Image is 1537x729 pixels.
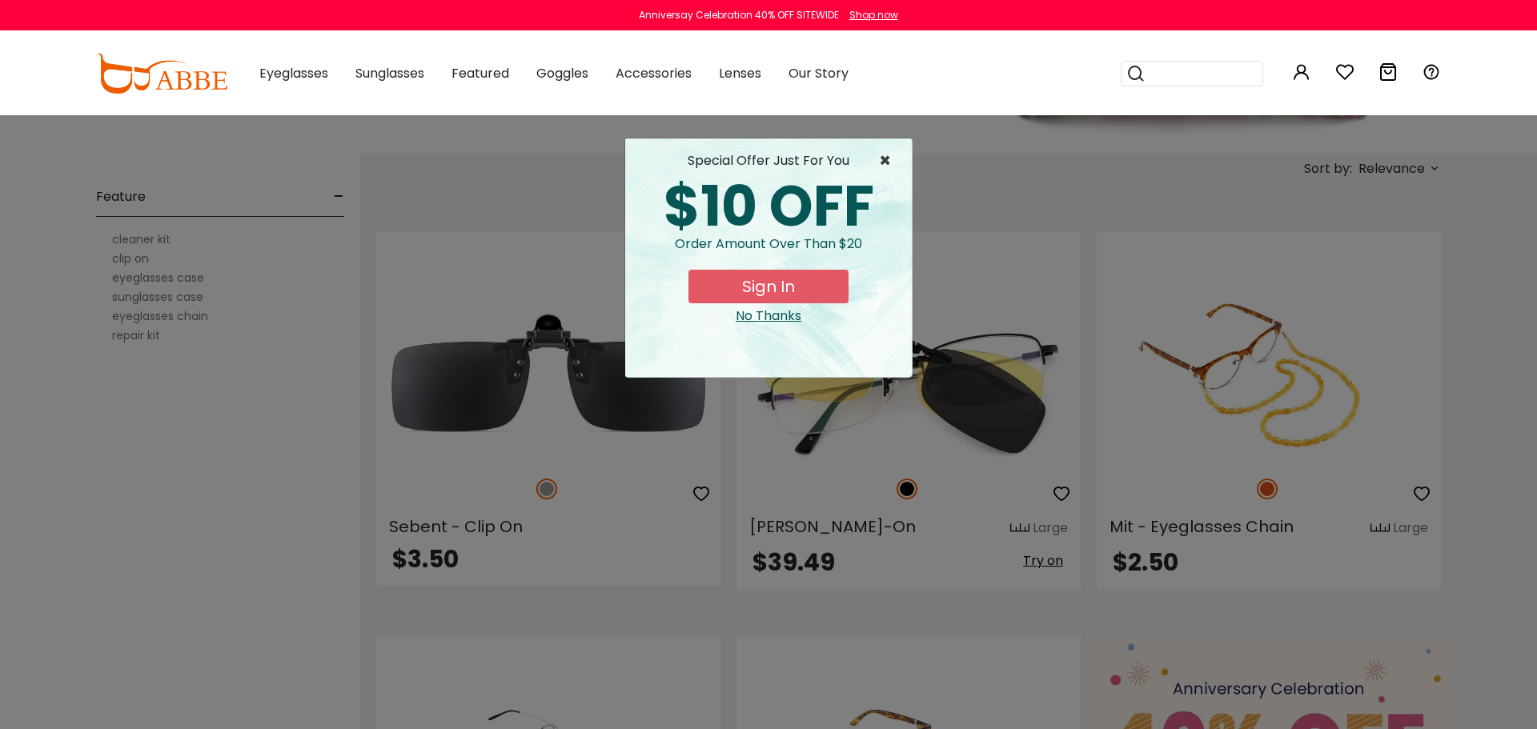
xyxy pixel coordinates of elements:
button: Sign In [688,270,849,303]
div: Anniversay Celebration 40% OFF SITEWIDE [639,8,839,22]
div: $10 OFF [638,178,899,234]
span: Accessories [616,64,692,82]
span: Sunglasses [355,64,424,82]
span: Eyeglasses [259,64,328,82]
img: abbeglasses.com [96,54,227,94]
span: × [879,151,899,170]
div: Order amount over than $20 [638,234,899,270]
span: Our Story [789,64,849,82]
span: Goggles [536,64,588,82]
span: Featured [451,64,509,82]
div: special offer just for you [638,151,899,170]
div: Close [638,306,899,326]
div: Shop now [849,8,898,22]
span: Lenses [719,64,761,82]
a: Shop now [841,8,898,22]
button: Close [879,151,899,170]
